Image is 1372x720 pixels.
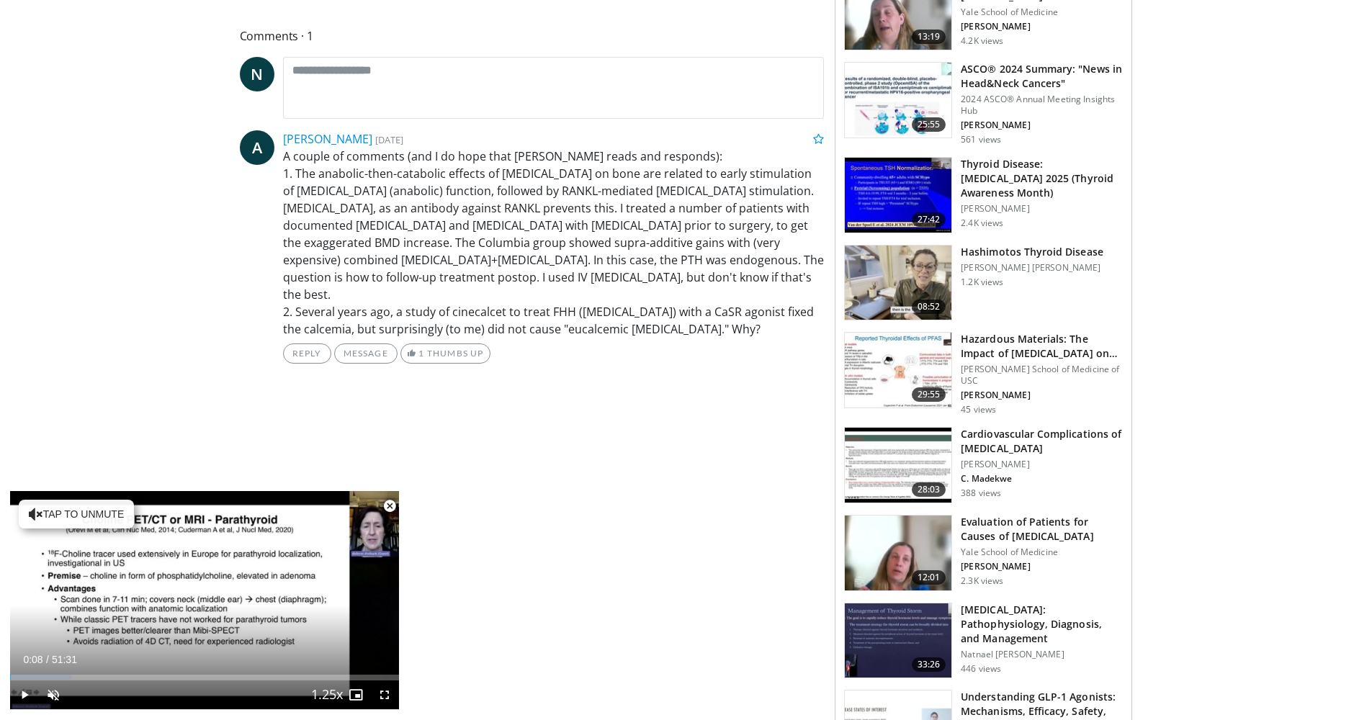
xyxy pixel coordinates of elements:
[845,516,951,590] img: 58781272-d6d0-4250-b1b8-8093bf55a311.150x105_q85_crop-smart_upscale.jpg
[961,157,1123,200] h3: Thyroid Disease: [MEDICAL_DATA] 2025 (Thyroid Awareness Month)
[845,333,951,408] img: 8e48bcd0-51e2-45f4-93dc-3b491533ef68.150x105_q85_crop-smart_upscale.jpg
[961,427,1123,456] h3: Cardiovascular Complications of [MEDICAL_DATA]
[283,148,825,338] p: A couple of comments (and I do hope that [PERSON_NAME] reads and responds): 1. The anabolic-then-...
[961,364,1123,387] p: [PERSON_NAME] School of Medicine of USC
[961,35,1003,47] p: 4.2K views
[912,570,946,585] span: 12:01
[961,217,1003,229] p: 2.4K views
[961,134,1001,145] p: 561 views
[912,30,946,44] span: 13:19
[912,117,946,132] span: 25:55
[961,276,1003,288] p: 1.2K views
[240,130,274,165] a: A
[961,575,1003,587] p: 2.3K views
[370,680,399,709] button: Fullscreen
[23,654,42,665] span: 0:08
[844,157,1123,233] a: 27:42 Thyroid Disease: [MEDICAL_DATA] 2025 (Thyroid Awareness Month) [PERSON_NAME] 2.4K views
[240,27,825,45] span: Comments 1
[39,680,68,709] button: Unmute
[46,654,49,665] span: /
[912,300,946,314] span: 08:52
[845,428,951,503] img: 41b44415-9372-4e16-9b1b-8eab3e546753.150x105_q85_crop-smart_upscale.jpg
[912,387,946,402] span: 29:55
[845,246,951,320] img: 52d1f512-aad6-4a61-8e02-7579da4ec415.150x105_q85_crop-smart_upscale.jpg
[283,131,372,147] a: [PERSON_NAME]
[961,203,1123,215] p: [PERSON_NAME]
[52,654,77,665] span: 51:31
[961,62,1123,91] h3: ASCO® 2024 Summary: "News in Head&Neck Cancers"
[961,561,1123,572] p: [PERSON_NAME]
[961,245,1103,259] h3: Hashimotos Thyroid Disease
[961,21,1123,32] p: [PERSON_NAME]
[961,649,1123,660] p: Natnael [PERSON_NAME]
[375,133,403,146] small: [DATE]
[10,491,399,710] video-js: Video Player
[341,680,370,709] button: Enable picture-in-picture mode
[313,680,341,709] button: Playback Rate
[845,603,951,678] img: 8dc48e08-cdbf-4185-aae8-470cff5559d4.150x105_q85_crop-smart_upscale.jpg
[844,332,1123,415] a: 29:55 Hazardous Materials: The Impact of [MEDICAL_DATA] on… [PERSON_NAME] School of Medicine of U...
[240,57,274,91] a: N
[400,343,490,364] a: 1 Thumbs Up
[961,404,996,415] p: 45 views
[418,348,424,359] span: 1
[961,515,1123,544] h3: Evaluation of Patients for Causes of [MEDICAL_DATA]
[844,245,1123,321] a: 08:52 Hashimotos Thyroid Disease [PERSON_NAME] [PERSON_NAME] 1.2K views
[912,212,946,227] span: 27:42
[19,500,134,528] button: Tap to unmute
[961,546,1123,558] p: Yale School of Medicine
[961,473,1123,485] p: C. Madekwe
[10,680,39,709] button: Play
[844,515,1123,591] a: 12:01 Evaluation of Patients for Causes of [MEDICAL_DATA] Yale School of Medicine [PERSON_NAME] 2...
[961,603,1123,646] h3: [MEDICAL_DATA]: Pathophysiology, Diagnosis, and Management
[961,390,1123,401] p: [PERSON_NAME]
[844,62,1123,145] a: 25:55 ASCO® 2024 Summary: "News in Head&Neck Cancers" 2024 ASCO® Annual Meeting Insights Hub [PER...
[845,158,951,233] img: 2c46df25-6e4b-4dd4-929c-4cf5cddae705.150x105_q85_crop-smart_upscale.jpg
[283,343,331,364] a: Reply
[844,603,1123,679] a: 33:26 [MEDICAL_DATA]: Pathophysiology, Diagnosis, and Management Natnael [PERSON_NAME] 446 views
[334,343,398,364] a: Message
[912,482,946,497] span: 28:03
[375,491,404,521] button: Close
[961,94,1123,117] p: 2024 ASCO® Annual Meeting Insights Hub
[961,459,1123,470] p: [PERSON_NAME]
[961,6,1123,18] p: Yale School of Medicine
[961,262,1103,274] p: [PERSON_NAME] [PERSON_NAME]
[845,63,951,138] img: eb6092dc-652e-4861-a15f-dc5b769e1f28.150x105_q85_crop-smart_upscale.jpg
[961,120,1123,131] p: [PERSON_NAME]
[844,427,1123,503] a: 28:03 Cardiovascular Complications of [MEDICAL_DATA] [PERSON_NAME] C. Madekwe 388 views
[10,675,399,680] div: Progress Bar
[912,657,946,672] span: 33:26
[961,663,1001,675] p: 446 views
[961,487,1001,499] p: 388 views
[961,332,1123,361] h3: Hazardous Materials: The Impact of [MEDICAL_DATA] on…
